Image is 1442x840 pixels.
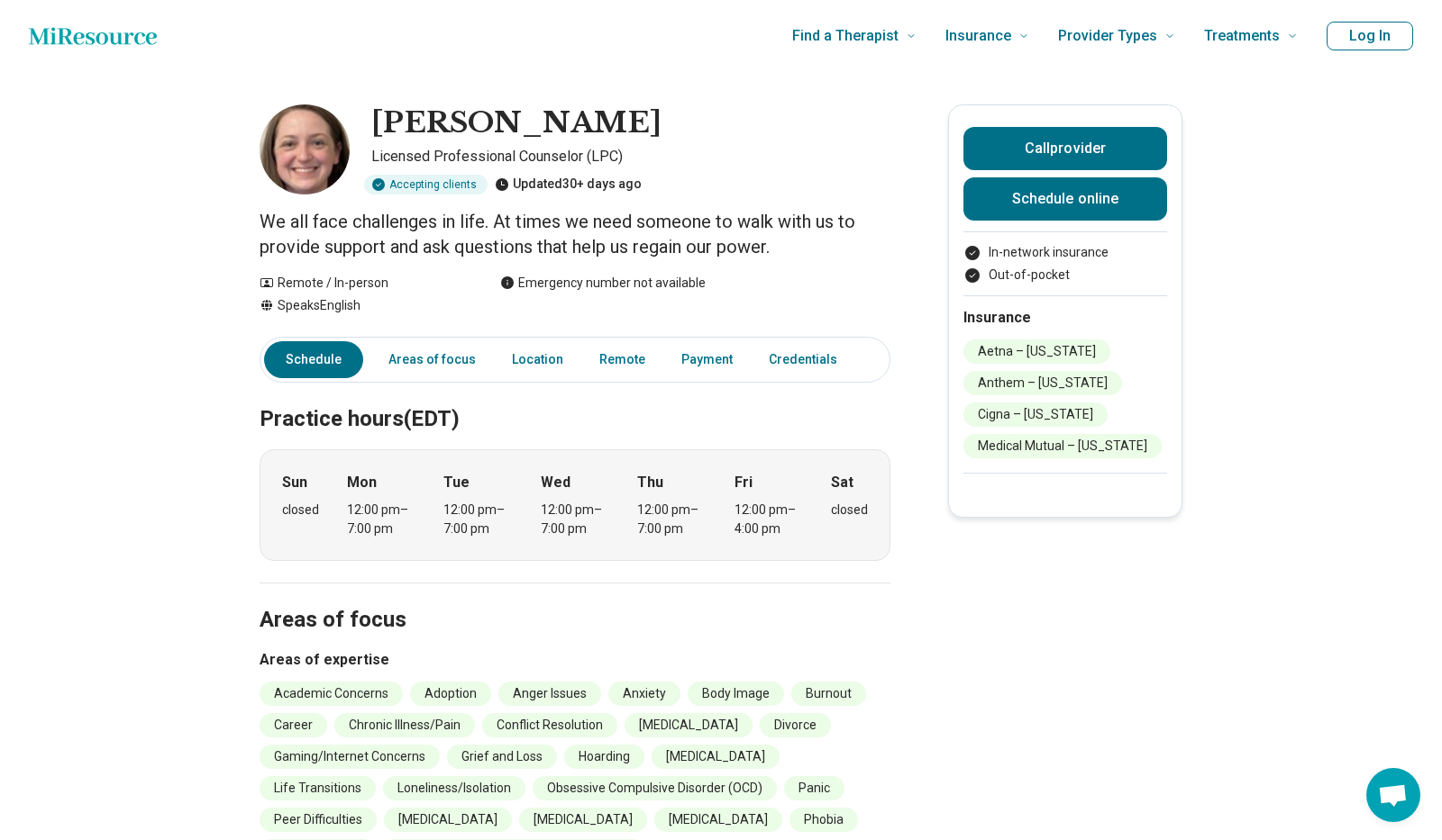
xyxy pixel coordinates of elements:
[831,472,853,493] strong: Sat
[260,649,890,671] h3: Areas of expertise
[29,18,157,54] a: Home page
[652,745,780,769] li: [MEDICAL_DATA]
[260,274,464,293] div: Remote / In-person
[260,449,890,561] div: When does the program meet?
[334,713,475,737] li: Chronic Illness/Pain
[1366,768,1420,822] div: Open chat
[260,361,890,435] h2: Practice hours (EDT)
[758,341,859,378] a: Credentials
[482,713,617,737] li: Conflict Resolution
[963,307,1167,329] h2: Insurance
[608,682,680,706] li: Anxiety
[260,104,350,194] img: Theresa Murgola, Licensed Professional Counselor (LPC)
[791,682,866,706] li: Burnout
[371,146,890,167] p: Licensed Professional Counselor (LPC)
[378,341,487,378] a: Areas of focus
[500,274,706,293] div: Emergency number not available
[383,776,525,800] li: Loneliness/Isolation
[789,808,858,832] li: Phobia
[792,23,899,49] span: Find a Therapist
[443,472,470,493] strong: Tue
[260,776,376,800] li: Life Transitions
[831,501,868,519] div: closed
[260,296,464,315] div: Speaks English
[282,501,319,519] div: closed
[963,339,1110,364] li: Aetna – [US_STATE]
[519,808,647,832] li: [MEDICAL_DATA]
[260,713,327,737] li: Career
[260,745,440,769] li: Gaming/Internet Concerns
[735,472,753,493] strong: Fri
[347,501,416,538] div: 12:00 pm – 7:00 pm
[784,776,844,800] li: Panic
[625,713,753,737] li: [MEDICAL_DATA]
[589,341,656,378] a: Remote
[260,808,377,832] li: Peer Difficulties
[498,682,601,706] li: Anger Issues
[963,127,1167,170] button: Callprovider
[495,175,642,194] div: Updated 30+ days ago
[637,501,707,538] div: 12:00 pm – 7:00 pm
[963,371,1122,395] li: Anthem – [US_STATE]
[1058,23,1157,49] span: Provider Types
[735,501,804,538] div: 12:00 pm – 4:00 pm
[671,341,744,378] a: Payment
[260,682,403,706] li: Academic Concerns
[760,713,831,737] li: Divorce
[260,209,890,259] p: We all face challenges in life. At times we need someone to walk with us to provide support and a...
[564,745,644,769] li: Hoarding
[264,341,363,378] a: Schedule
[1204,23,1280,49] span: Treatments
[688,682,784,706] li: Body Image
[541,501,610,538] div: 12:00 pm – 7:00 pm
[637,472,663,493] strong: Thu
[447,745,557,769] li: Grief and Loss
[347,472,377,493] strong: Mon
[501,341,574,378] a: Location
[371,104,662,142] h1: [PERSON_NAME]
[963,266,1167,285] li: Out-of-pocket
[963,243,1167,262] li: In-network insurance
[1327,22,1413,50] button: Log In
[963,434,1162,458] li: Medical Mutual – [US_STATE]
[282,472,307,493] strong: Sun
[364,175,488,194] div: Accepting clients
[443,501,513,538] div: 12:00 pm – 7:00 pm
[410,682,491,706] li: Adoption
[260,562,890,636] h2: Areas of focus
[963,402,1108,427] li: Cigna – [US_STATE]
[541,472,570,493] strong: Wed
[963,243,1167,285] ul: Payment options
[654,808,782,832] li: [MEDICAL_DATA]
[945,23,1011,49] span: Insurance
[963,177,1167,221] a: Schedule online
[384,808,512,832] li: [MEDICAL_DATA]
[533,776,777,800] li: Obsessive Compulsive Disorder (OCD)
